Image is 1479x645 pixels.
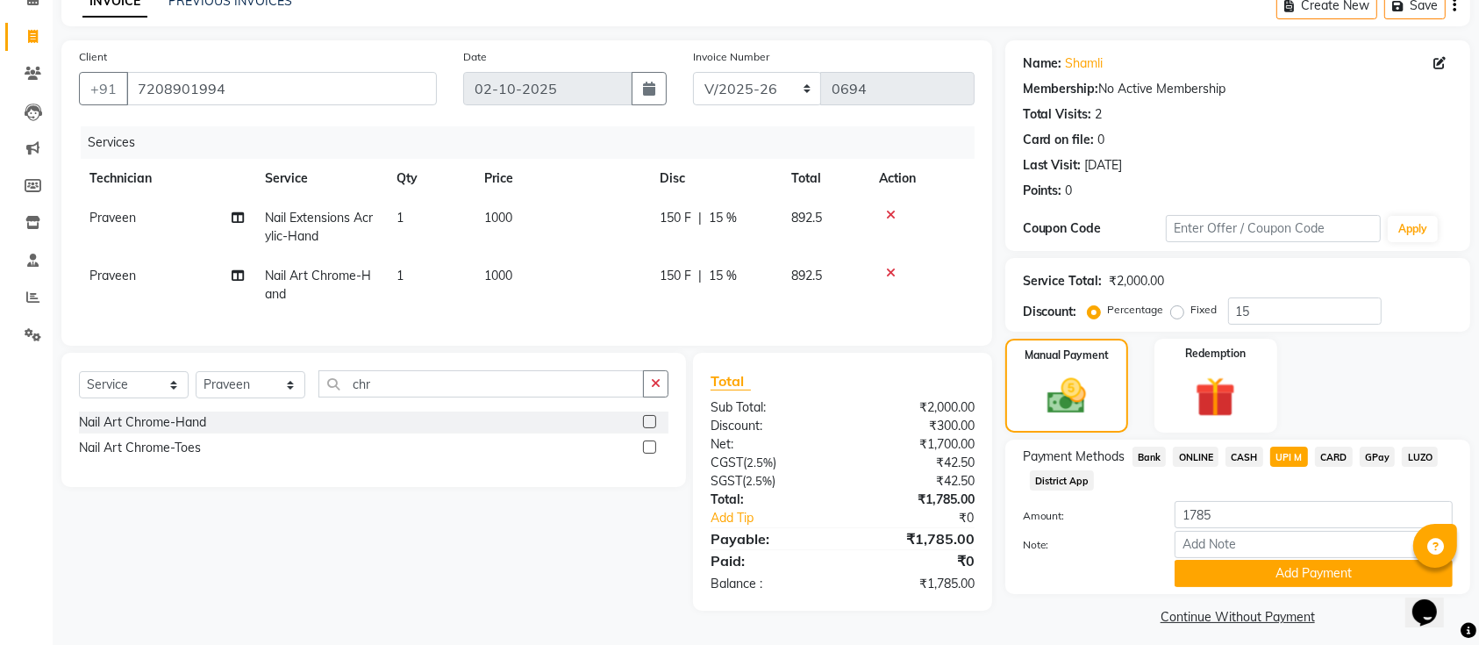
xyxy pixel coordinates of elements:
[649,159,781,198] th: Disc
[463,49,487,65] label: Date
[1023,303,1077,321] div: Discount:
[1066,182,1073,200] div: 0
[79,72,128,105] button: +91
[1010,508,1161,524] label: Amount:
[697,454,842,472] div: ( )
[1023,80,1453,98] div: No Active Membership
[1175,501,1453,528] input: Amount
[79,49,107,65] label: Client
[1405,575,1461,627] iframe: chat widget
[1185,346,1246,362] label: Redemption
[89,268,136,283] span: Praveen
[842,491,987,509] div: ₹1,785.00
[697,509,867,527] a: Add Tip
[89,210,136,226] span: Praveen
[484,210,512,226] span: 1000
[711,473,742,489] span: SGST
[1025,348,1109,363] label: Manual Payment
[386,159,474,198] th: Qty
[397,210,404,226] span: 1
[79,159,254,198] th: Technician
[697,575,842,593] div: Balance :
[1388,216,1438,242] button: Apply
[1108,302,1164,318] label: Percentage
[842,528,987,549] div: ₹1,785.00
[1010,537,1161,553] label: Note:
[1166,215,1381,242] input: Enter Offer / Coupon Code
[1191,302,1218,318] label: Fixed
[1023,182,1062,200] div: Points:
[1402,447,1438,467] span: LUZO
[697,435,842,454] div: Net:
[79,439,201,457] div: Nail Art Chrome-Toes
[693,49,769,65] label: Invoice Number
[698,209,702,227] span: |
[697,550,842,571] div: Paid:
[697,398,842,417] div: Sub Total:
[1175,560,1453,587] button: Add Payment
[1023,80,1099,98] div: Membership:
[81,126,988,159] div: Services
[791,210,822,226] span: 892.5
[1066,54,1104,73] a: Shamli
[79,413,206,432] div: Nail Art Chrome-Hand
[842,550,987,571] div: ₹0
[709,267,737,285] span: 15 %
[1225,447,1263,467] span: CASH
[1315,447,1353,467] span: CARD
[1030,470,1095,491] span: District App
[1023,131,1095,149] div: Card on file:
[697,472,842,491] div: ( )
[711,372,751,391] span: Total
[842,472,987,491] div: ₹42.50
[868,159,975,198] th: Action
[1173,447,1218,467] span: ONLINE
[697,417,842,435] div: Discount:
[697,528,842,549] div: Payable:
[1009,608,1467,627] a: Continue Without Payment
[1023,219,1166,238] div: Coupon Code
[842,398,987,417] div: ₹2,000.00
[1110,272,1165,290] div: ₹2,000.00
[781,159,868,198] th: Total
[698,267,702,285] span: |
[660,209,691,227] span: 150 F
[265,210,373,244] span: Nail Extensions Acrylic-Hand
[1023,272,1103,290] div: Service Total:
[1023,54,1062,73] div: Name:
[1023,105,1092,124] div: Total Visits:
[747,455,773,469] span: 2.5%
[842,435,987,454] div: ₹1,700.00
[1175,531,1453,558] input: Add Note
[1035,374,1098,419] img: _cash.svg
[1360,447,1396,467] span: GPay
[1023,448,1125,466] span: Payment Methods
[474,159,649,198] th: Price
[791,268,822,283] span: 892.5
[711,455,743,470] span: CGST
[1098,131,1105,149] div: 0
[397,268,404,283] span: 1
[1096,105,1103,124] div: 2
[867,509,988,527] div: ₹0
[697,491,842,509] div: Total:
[318,370,644,398] input: Search or Scan
[1182,372,1248,422] img: _gift.svg
[842,417,987,435] div: ₹300.00
[265,268,371,302] span: Nail Art Chrome-Hand
[1085,156,1123,175] div: [DATE]
[1132,447,1167,467] span: Bank
[484,268,512,283] span: 1000
[126,72,437,105] input: Search by Name/Mobile/Email/Code
[842,575,987,593] div: ₹1,785.00
[1023,156,1082,175] div: Last Visit:
[746,474,772,488] span: 2.5%
[709,209,737,227] span: 15 %
[660,267,691,285] span: 150 F
[1270,447,1308,467] span: UPI M
[842,454,987,472] div: ₹42.50
[254,159,386,198] th: Service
